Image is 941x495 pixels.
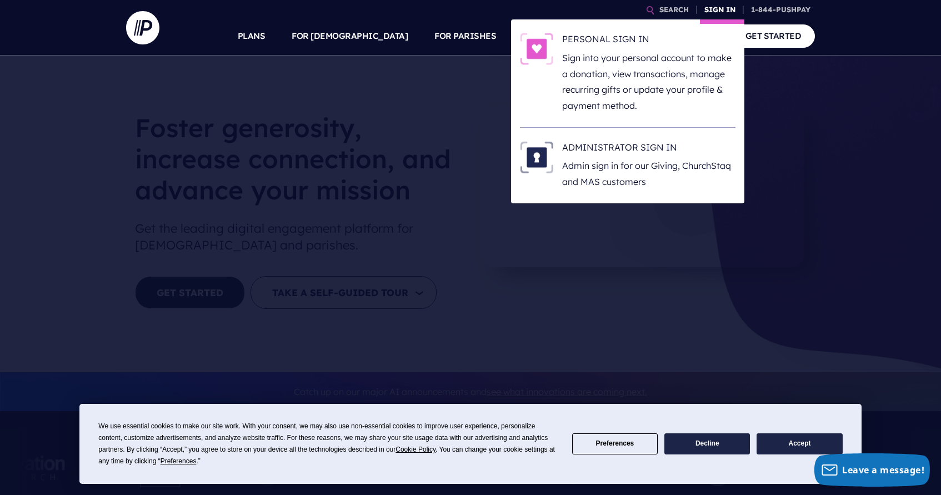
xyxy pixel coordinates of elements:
div: Cookie Consent Prompt [79,404,862,484]
h6: PERSONAL SIGN IN [562,33,735,49]
button: Leave a message! [814,453,930,487]
a: COMPANY [664,17,705,56]
p: Admin sign in for our Giving, ChurchStaq and MAS customers [562,158,735,190]
p: Sign into your personal account to make a donation, view transactions, manage recurring gifts or ... [562,50,735,114]
h6: ADMINISTRATOR SIGN IN [562,141,735,158]
img: ADMINISTRATOR SIGN IN - Illustration [520,141,553,173]
a: GET STARTED [732,24,815,47]
span: Preferences [161,457,197,465]
span: Cookie Policy [396,446,436,453]
a: EXPLORE [599,17,638,56]
a: FOR [DEMOGRAPHIC_DATA] [292,17,408,56]
a: SOLUTIONS [523,17,572,56]
a: ADMINISTRATOR SIGN IN - Illustration ADMINISTRATOR SIGN IN Admin sign in for our Giving, ChurchSt... [520,141,735,190]
span: Leave a message! [842,464,924,476]
div: We use essential cookies to make our site work. With your consent, we may also use non-essential ... [98,421,558,467]
button: Preferences [572,433,658,455]
a: FOR PARISHES [434,17,496,56]
img: PERSONAL SIGN IN - Illustration [520,33,553,65]
a: PERSONAL SIGN IN - Illustration PERSONAL SIGN IN Sign into your personal account to make a donati... [520,33,735,114]
button: Decline [664,433,750,455]
a: PLANS [238,17,266,56]
button: Accept [757,433,842,455]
